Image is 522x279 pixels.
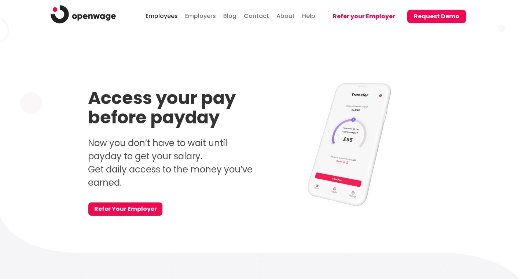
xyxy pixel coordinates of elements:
strong: Access your pay before payday [88,86,236,130]
button: Refer your Employer [326,10,402,23]
a: Request Demo [402,3,466,31]
iframe: Help widget launcher [457,237,514,257]
a: Contact [242,5,271,25]
img: logo.png [51,5,116,23]
a: Help [300,5,317,25]
a: Employees [144,5,180,25]
a: About [275,5,297,25]
button: Request Demo [407,10,466,23]
p: Now you don’t have to wait until payday to get your salary. Get daily access to the money you’ve ... [88,137,256,189]
a: Refer Your Employer [88,202,162,216]
a: Blog [221,5,238,25]
a: Employers [183,5,218,25]
a: Refer your Employer [321,3,402,31]
img: Access your pay before payday [298,81,402,208]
